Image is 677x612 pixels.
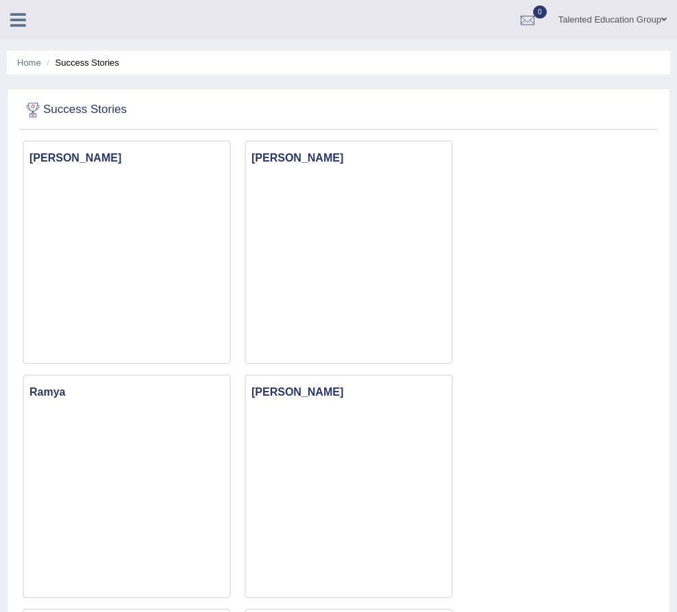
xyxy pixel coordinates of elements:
[246,383,452,402] h3: [PERSON_NAME]
[533,5,547,18] span: 0
[24,383,230,402] h3: Ramya
[23,100,415,120] h2: Success Stories
[43,56,119,69] li: Success Stories
[246,149,452,168] h3: [PERSON_NAME]
[17,58,41,68] a: Home
[24,149,230,168] h3: [PERSON_NAME]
